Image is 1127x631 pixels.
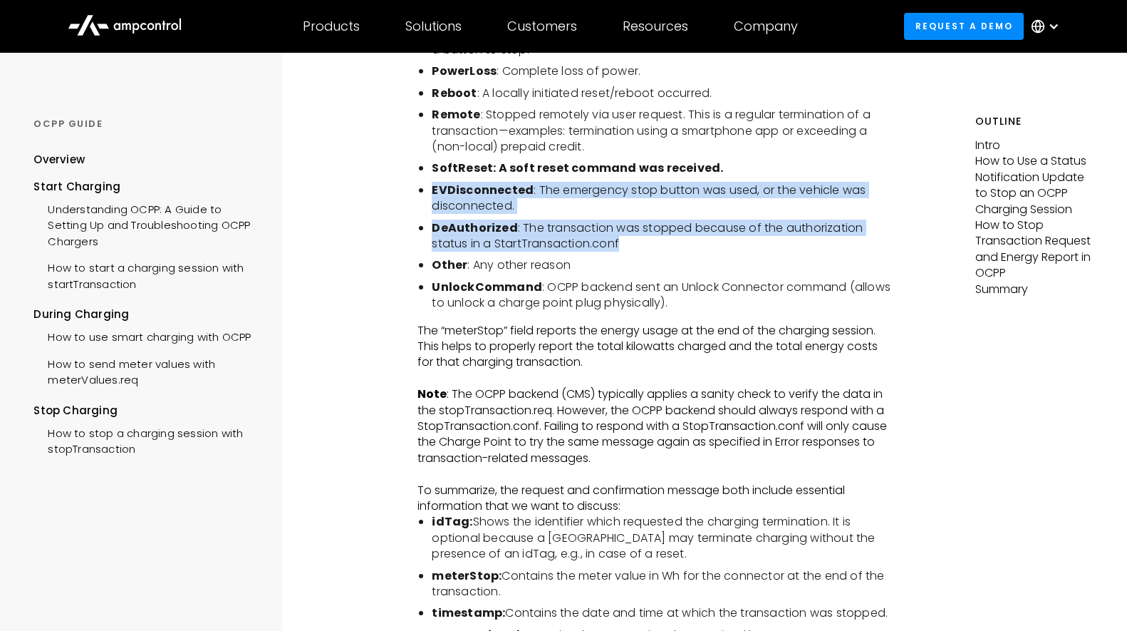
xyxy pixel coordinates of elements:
div: Resources [623,19,688,34]
li: : Stopped remotely via user request. This is a regular termination of a transaction—examples: ter... [432,107,895,155]
p: ‍ [417,371,895,386]
a: How to use smart charging with OCPP [33,322,251,349]
strong: Reboot [432,85,477,101]
p: : The OCPP backend (CMS) typically applies a sanity check to verify the data in the stopTransacti... [417,386,895,466]
h5: Outline [975,114,1093,129]
div: Company [734,19,798,34]
p: To summarize, the request and confirmation message both include essential information that we wan... [417,483,895,515]
div: Start Charging [33,179,259,195]
a: How to stop a charging session with stopTransaction [33,419,259,461]
p: How to Use a Status Notification Update to Stop an OCPP Charging Session [975,153,1093,217]
li: Contains the date and time at which the transaction was stopped. [432,605,895,621]
li: : Any other reason [432,257,895,273]
li: : The transaction was stopped because of the authorization status in a StartTransaction.conf [432,220,895,252]
a: Understanding OCPP: A Guide to Setting Up and Troubleshooting OCPP Chargers [33,195,259,253]
strong: PowerLoss [432,63,497,79]
strong: Note [417,386,447,402]
a: How to start a charging session with startTransaction [33,253,259,296]
div: OCPP GUIDE [33,118,259,130]
div: Solutions [405,19,462,34]
div: Customers [507,19,577,34]
strong: UnlockCommand [432,279,542,295]
li: Shows the identifier which requested the charging termination. It is optional because a [GEOGRAPH... [432,514,895,562]
p: The “meterStop” field reports the energy usage at the end of the charging session. This helps to ... [417,323,895,371]
a: How to send meter values with meterValues.req [33,349,259,392]
a: Overview [33,152,85,178]
p: ‍ [417,466,895,482]
strong: Other [432,257,467,273]
strong: DeAuthorized [432,220,517,236]
a: Request a demo [904,13,1024,39]
div: Stop Charging [33,403,259,419]
p: Summary [975,282,1093,297]
li: : The emergency stop button was used, or the vehicle was disconnected. [432,183,895,215]
li: : Complete loss of power. [432,63,895,79]
strong: meterStop: [432,568,502,584]
strong: timestamp: [432,605,505,621]
strong: idTag: [432,513,472,530]
p: Intro [975,138,1093,153]
li: : OCPP backend sent an Unlock Connector command (allows to unlock a charge point plug physically). [432,279,895,312]
li: Contains the meter value in Wh for the connector at the end of the transaction. [432,568,895,600]
div: Products [303,19,360,34]
strong: Remote [432,106,480,123]
li: : A locally initiated reset/reboot occurred. [432,86,895,101]
p: How to Stop Transaction Request and Energy Report in OCPP [975,217,1093,282]
div: Overview [33,152,85,168]
strong: SoftReset: A soft reset command was received. [432,160,723,176]
div: During Charging [33,307,259,322]
strong: EVDisconnected [432,182,534,198]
